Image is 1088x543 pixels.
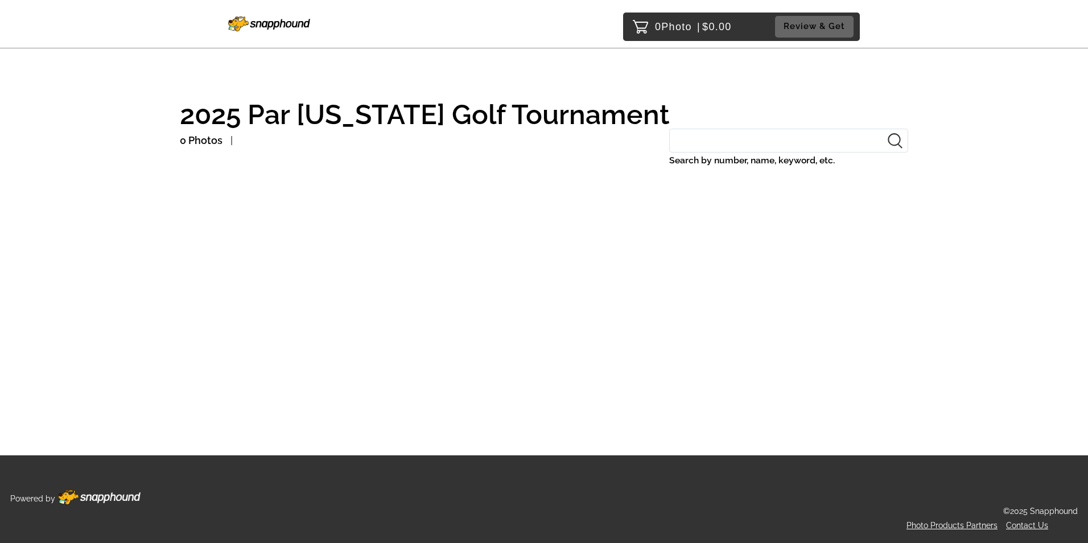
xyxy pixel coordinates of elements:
span: | [697,21,700,32]
p: 0 Photos [180,131,222,150]
a: Review & Get [775,16,857,37]
p: 0 $0.00 [655,18,732,36]
img: Snapphound Logo [228,17,310,31]
a: Photo Products Partners [906,521,998,530]
h1: 2025 Par [US_STATE] Golf Tournament [180,100,908,129]
p: ©2025 Snapphound [1003,504,1078,519]
span: Photo [661,18,692,36]
a: Contact Us [1006,521,1048,530]
button: Review & Get [775,16,854,37]
label: Search by number, name, keyword, etc. [669,153,908,168]
img: Footer [58,490,141,505]
p: Powered by [10,492,55,506]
